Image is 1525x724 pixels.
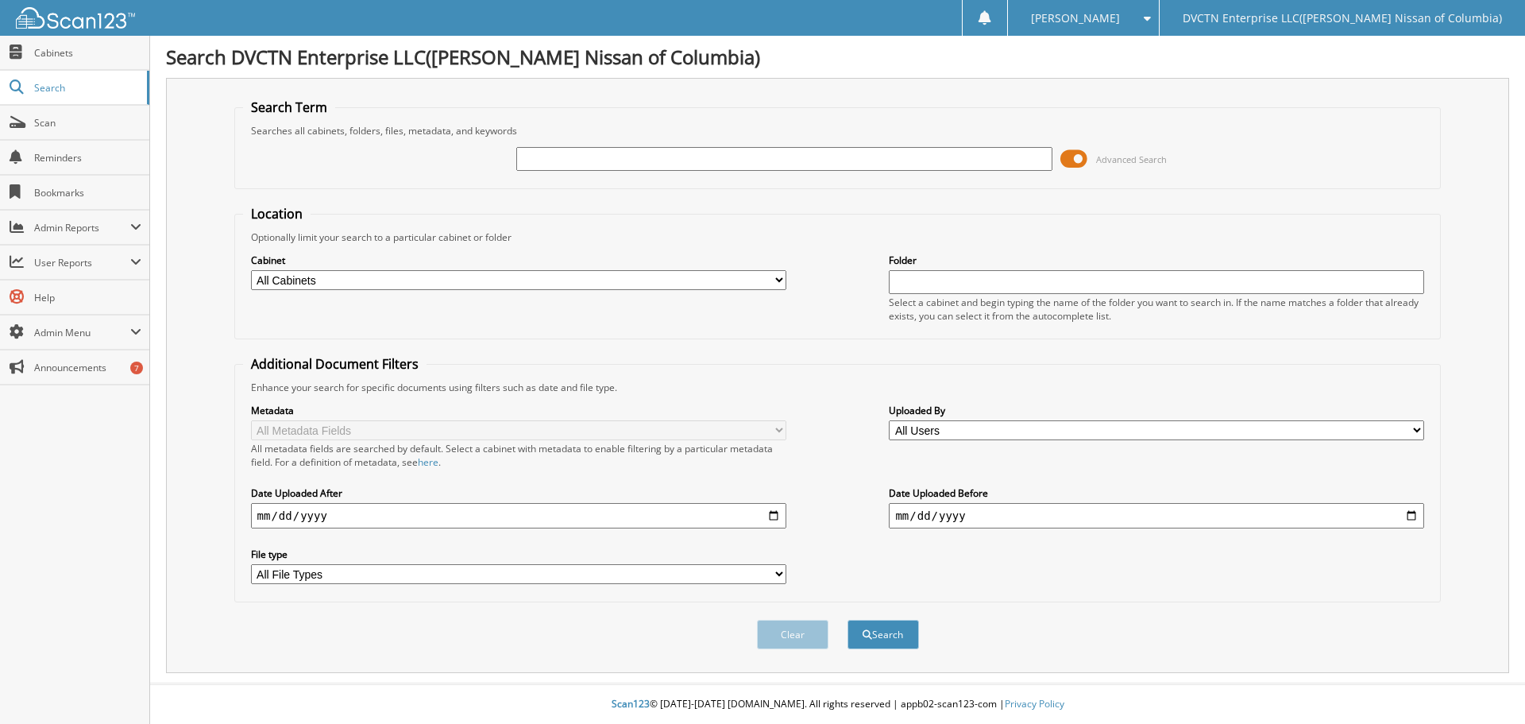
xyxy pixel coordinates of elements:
[16,7,135,29] img: scan123-logo-white.svg
[34,291,141,304] span: Help
[251,254,786,267] label: Cabinet
[34,361,141,374] span: Announcements
[1183,14,1502,23] span: DVCTN Enterprise LLC([PERSON_NAME] Nissan of Columbia)
[889,254,1424,267] label: Folder
[1005,697,1064,710] a: Privacy Policy
[166,44,1509,70] h1: Search DVCTN Enterprise LLC([PERSON_NAME] Nissan of Columbia)
[251,442,786,469] div: All metadata fields are searched by default. Select a cabinet with metadata to enable filtering b...
[251,548,786,561] label: File type
[34,221,130,234] span: Admin Reports
[34,256,130,269] span: User Reports
[243,230,1433,244] div: Optionally limit your search to a particular cabinet or folder
[418,455,438,469] a: here
[612,697,650,710] span: Scan123
[34,186,141,199] span: Bookmarks
[889,503,1424,528] input: end
[1031,14,1120,23] span: [PERSON_NAME]
[243,99,335,116] legend: Search Term
[34,116,141,130] span: Scan
[251,486,786,500] label: Date Uploaded After
[130,362,143,374] div: 7
[34,81,139,95] span: Search
[243,355,427,373] legend: Additional Document Filters
[34,46,141,60] span: Cabinets
[243,381,1433,394] div: Enhance your search for specific documents using filters such as date and file type.
[889,486,1424,500] label: Date Uploaded Before
[243,205,311,223] legend: Location
[1096,153,1167,165] span: Advanced Search
[847,620,919,649] button: Search
[889,404,1424,417] label: Uploaded By
[150,685,1525,724] div: © [DATE]-[DATE] [DOMAIN_NAME]. All rights reserved | appb02-scan123-com |
[889,296,1424,323] div: Select a cabinet and begin typing the name of the folder you want to search in. If the name match...
[34,326,130,339] span: Admin Menu
[251,404,786,417] label: Metadata
[243,124,1433,137] div: Searches all cabinets, folders, files, metadata, and keywords
[251,503,786,528] input: start
[34,151,141,165] span: Reminders
[757,620,828,649] button: Clear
